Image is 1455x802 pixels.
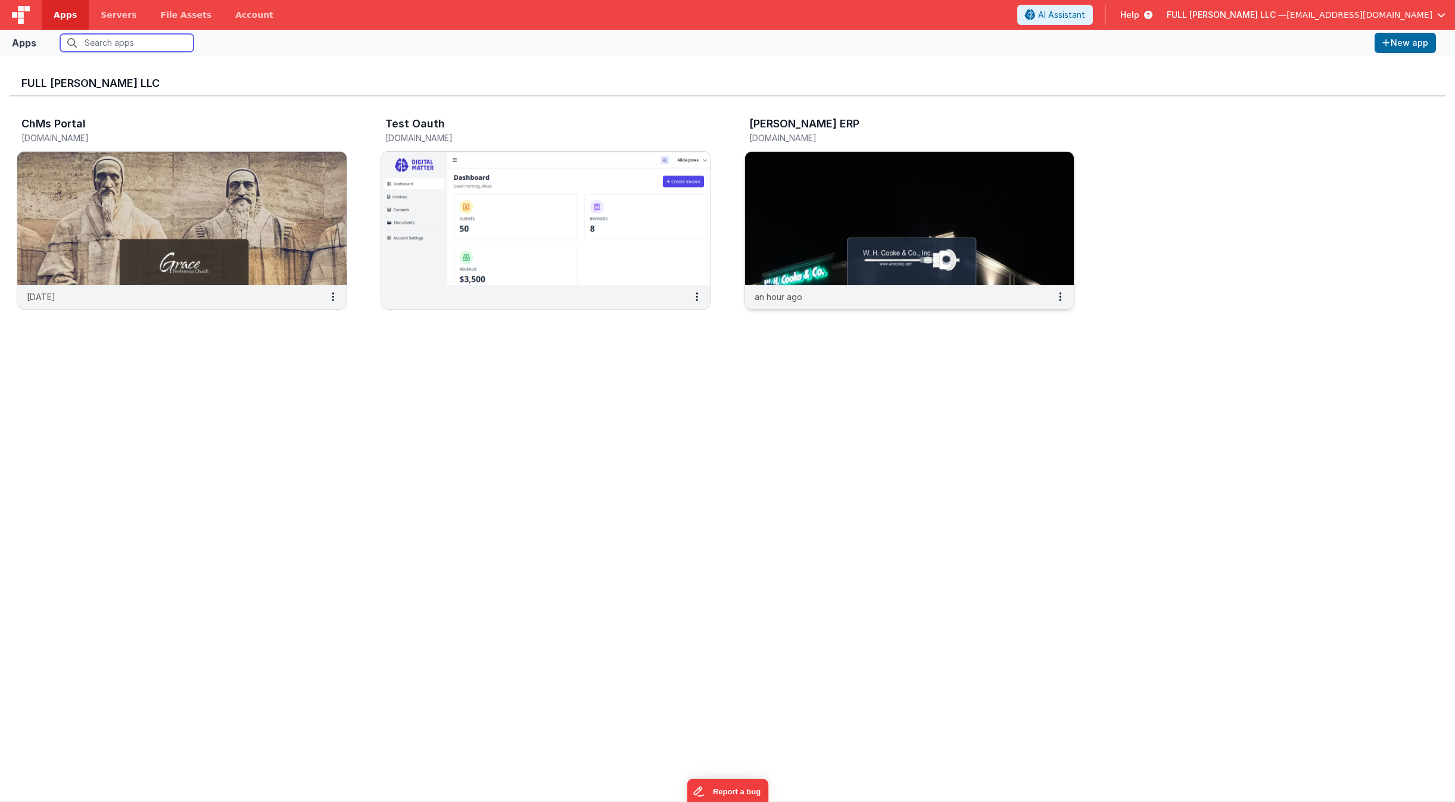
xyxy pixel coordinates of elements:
button: FULL [PERSON_NAME] LLC — [EMAIL_ADDRESS][DOMAIN_NAME] [1167,9,1445,21]
input: Search apps [60,34,194,52]
h3: [PERSON_NAME] ERP [749,118,859,130]
span: FULL [PERSON_NAME] LLC — [1167,9,1286,21]
span: AI Assistant [1038,9,1085,21]
span: [EMAIL_ADDRESS][DOMAIN_NAME] [1286,9,1432,21]
p: [DATE] [27,291,55,303]
h5: [DOMAIN_NAME] [749,133,1045,142]
h3: ChMs Portal [21,118,86,130]
h3: Test Oauth [385,118,445,130]
span: Help [1120,9,1139,21]
span: Servers [101,9,136,21]
h3: FULL [PERSON_NAME] LLC [21,77,1434,89]
span: File Assets [161,9,212,21]
button: New app [1375,33,1436,53]
div: Apps [12,36,36,50]
h5: [DOMAIN_NAME] [385,133,681,142]
p: an hour ago [755,291,802,303]
span: Apps [54,9,77,21]
button: AI Assistant [1017,5,1093,25]
h5: [DOMAIN_NAME] [21,133,317,142]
